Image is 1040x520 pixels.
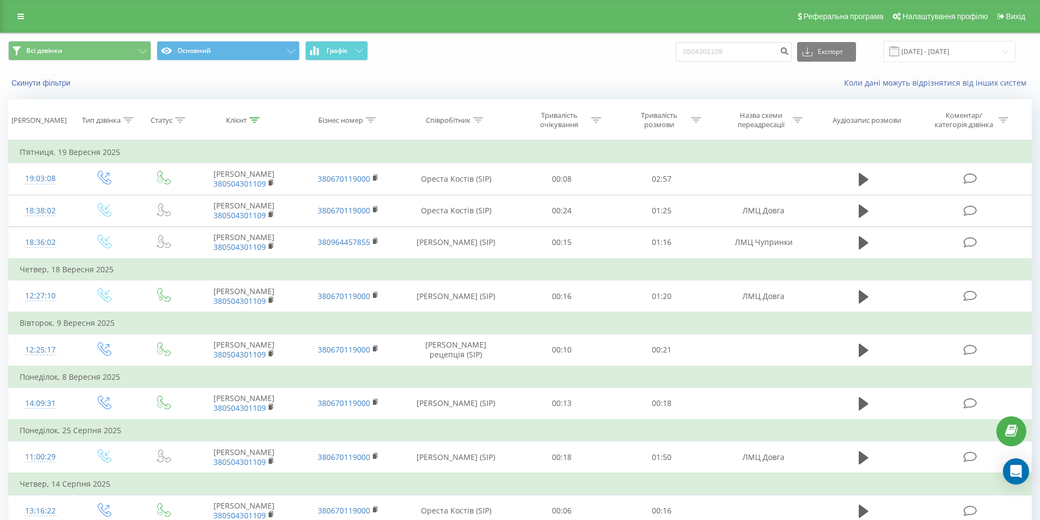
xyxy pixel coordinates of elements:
div: 12:27:10 [20,285,62,307]
td: ЛМЦ Довга [711,195,815,226]
a: 380504301109 [213,403,266,413]
td: [PERSON_NAME] (SIP) [400,387,512,420]
div: 12:25:17 [20,339,62,361]
span: Всі дзвінки [26,46,62,55]
a: 380964457855 [318,237,370,247]
div: Співробітник [426,116,471,125]
td: Четвер, 18 Вересня 2025 [9,259,1032,280]
td: Понеділок, 25 Серпня 2025 [9,420,1032,441]
div: Коментар/категорія дзвінка [932,111,996,129]
td: Ореста Костів (SIP) [400,163,512,195]
td: ЛМЦ Довга [711,280,815,313]
td: Четвер, 14 Серпня 2025 [9,473,1032,495]
a: 380670119000 [318,452,370,462]
span: Вихід [1006,12,1025,21]
a: 380504301109 [213,349,266,360]
div: 11:00:29 [20,446,62,468]
td: [PERSON_NAME] [192,334,296,366]
td: 01:25 [612,195,712,226]
div: 19:03:08 [20,168,62,189]
td: [PERSON_NAME] [192,280,296,313]
a: Коли дані можуть відрізнятися вiд інших систем [844,77,1032,88]
span: Реферальна програма [804,12,884,21]
div: Аудіозапис розмови [833,116,901,125]
td: [PERSON_NAME] [192,387,296,420]
span: Налаштування профілю [902,12,988,21]
div: Статус [151,116,173,125]
td: 00:18 [612,387,712,420]
td: 00:08 [512,163,612,195]
div: Клієнт [226,116,247,125]
div: Назва схеми переадресації [732,111,790,129]
span: Графік [326,47,348,55]
td: [PERSON_NAME] (SIP) [400,441,512,474]
td: 00:13 [512,387,612,420]
div: [PERSON_NAME] [11,116,67,125]
button: Скинути фільтри [8,78,76,88]
td: 02:57 [612,163,712,195]
td: [PERSON_NAME] [192,226,296,259]
td: 00:16 [512,280,612,313]
a: 380670119000 [318,205,370,216]
td: 00:10 [512,334,612,366]
td: 00:21 [612,334,712,366]
td: [PERSON_NAME] [192,163,296,195]
td: 00:24 [512,195,612,226]
div: 18:36:02 [20,232,62,253]
div: 18:38:02 [20,200,62,222]
a: 380670119000 [318,505,370,516]
button: Графік [305,41,368,61]
a: 380504301109 [213,242,266,252]
td: 00:15 [512,226,612,259]
a: 380504301109 [213,178,266,189]
td: П’ятниця, 19 Вересня 2025 [9,141,1032,163]
div: Тривалість очікування [530,111,589,129]
td: 01:16 [612,226,712,259]
td: Ореста Костів (SIP) [400,195,512,226]
a: 380504301109 [213,457,266,467]
a: 380670119000 [318,344,370,355]
td: Вівторок, 9 Вересня 2025 [9,312,1032,334]
td: [PERSON_NAME] рецепція (SIP) [400,334,512,366]
a: 380504301109 [213,296,266,306]
div: Бізнес номер [318,116,363,125]
td: 01:50 [612,441,712,474]
a: 380670119000 [318,398,370,408]
div: Тип дзвінка [82,116,121,125]
a: 380504301109 [213,210,266,220]
input: Пошук за номером [676,42,792,62]
td: [PERSON_NAME] (SIP) [400,226,512,259]
a: 380670119000 [318,291,370,301]
td: 01:20 [612,280,712,313]
div: Open Intercom Messenger [1003,458,1029,485]
td: 00:18 [512,441,612,474]
button: Експорт [797,42,856,62]
td: [PERSON_NAME] [192,441,296,474]
td: [PERSON_NAME] (SIP) [400,280,512,313]
td: Понеділок, 8 Вересня 2025 [9,366,1032,388]
div: Тривалість розмови [630,111,688,129]
td: ЛМЦ Довга [711,441,815,474]
button: Всі дзвінки [8,41,151,61]
button: Основний [157,41,300,61]
td: ЛМЦ Чупринки [711,226,815,259]
a: 380670119000 [318,174,370,184]
td: [PERSON_NAME] [192,195,296,226]
div: 14:09:31 [20,393,62,414]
